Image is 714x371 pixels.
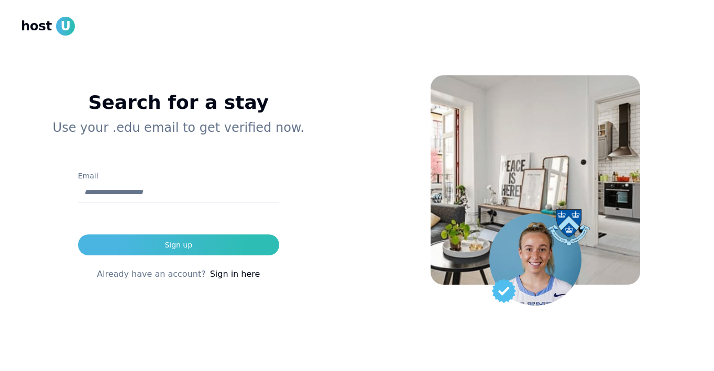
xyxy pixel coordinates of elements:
[431,75,640,285] img: House Background
[38,119,320,136] p: Use your .edu email to get verified now.
[21,18,52,35] span: host
[78,172,98,180] label: Email
[97,268,206,280] span: Already have an account?
[56,17,75,36] span: U
[548,209,590,245] img: Columbia university
[489,213,581,306] img: Student
[38,92,320,113] h1: Search for a stay
[164,240,192,250] div: Sign up
[21,17,75,36] a: hostU
[78,234,279,255] button: Sign up
[210,268,260,280] a: Sign in here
